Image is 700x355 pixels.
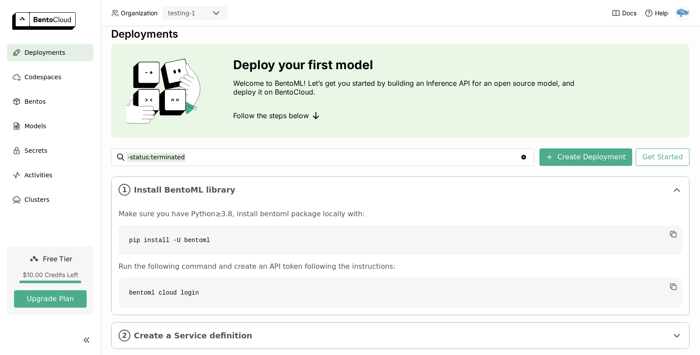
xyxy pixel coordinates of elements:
i: 1 [119,184,130,196]
p: Make sure you have Python≥3.8, install bentoml package locally with: [119,210,682,218]
div: 2Create a Service definition [112,323,689,348]
span: Clusters [24,194,49,205]
i: 2 [119,330,130,341]
div: Help [644,9,668,18]
span: Organization [121,9,157,17]
code: bentoml cloud login [119,278,682,308]
span: Secrets [24,145,47,156]
button: Create Deployment [539,148,632,166]
div: 1Install BentoML library [112,177,689,203]
a: Codespaces [7,68,94,86]
div: Deployments [111,28,689,41]
button: Get Started [636,148,689,166]
span: Help [655,9,668,17]
span: Install BentoML library [134,185,668,195]
a: Deployments [7,44,94,61]
code: pip install -U bentoml [119,225,682,255]
span: Follow the steps below [233,111,309,120]
span: Free Tier [43,254,72,263]
div: $10.00 Credits Left [14,271,87,279]
a: Models [7,117,94,135]
input: Selected testing-1. [196,9,197,18]
svg: Clear value [520,154,527,161]
span: Activities [24,170,52,180]
span: Bentos [24,96,45,107]
input: Search [127,150,520,164]
a: Docs [612,9,637,18]
a: Activities [7,166,94,184]
img: cover onboarding [118,58,212,124]
span: Codespaces [24,72,61,82]
span: Create a Service definition [134,331,668,341]
p: Welcome to BentoML! Let’s get you started by building an Inference API for an open source model, ... [233,79,579,96]
a: Secrets [7,142,94,159]
h3: Deploy your first model [233,58,579,72]
a: Free Tier$10.00 Credits LeftUpgrade Plan [7,246,94,315]
img: logo [12,12,76,30]
img: Jason patterson [676,7,689,20]
span: Models [24,121,46,131]
p: Run the following command and create an API token following the instructions: [119,262,682,271]
div: testing-1 [168,9,196,18]
span: Docs [622,9,637,17]
span: Deployments [24,47,65,58]
a: Bentos [7,93,94,110]
a: Clusters [7,191,94,208]
button: Upgrade Plan [14,290,87,308]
